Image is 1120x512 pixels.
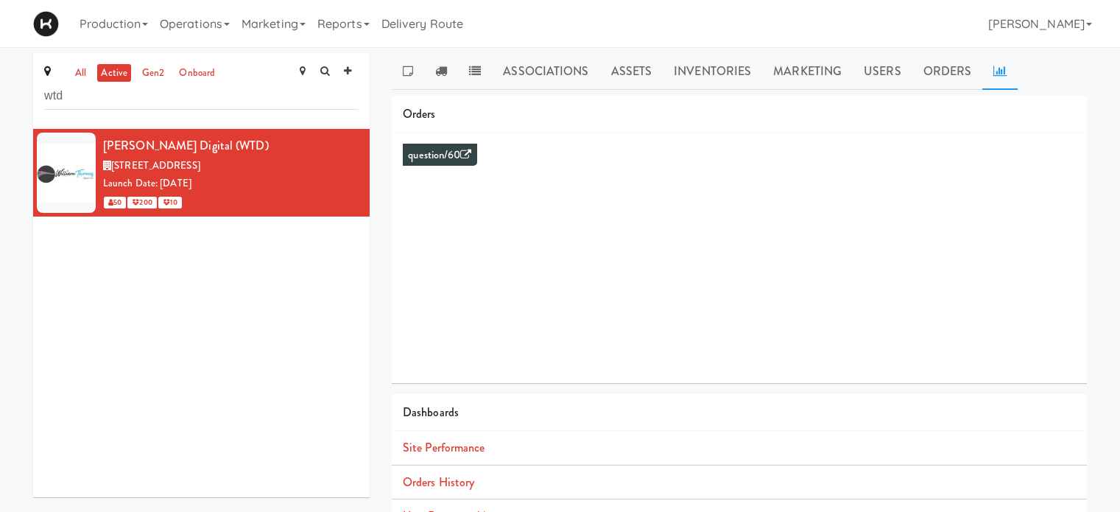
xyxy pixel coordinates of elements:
[104,197,126,208] span: 50
[600,53,663,90] a: Assets
[138,64,168,83] a: gen2
[912,53,983,90] a: Orders
[403,474,474,491] a: Orders History
[44,83,359,110] input: Search site
[492,53,599,90] a: Associations
[403,404,459,421] span: Dashboards
[103,135,359,157] div: [PERSON_NAME] Digital (WTD)
[97,64,131,83] a: active
[403,439,485,456] a: Site Performance
[762,53,853,90] a: Marketing
[103,175,359,193] div: Launch Date: [DATE]
[158,197,182,208] span: 10
[127,197,156,208] span: 200
[408,147,471,163] a: question/60
[175,64,219,83] a: onboard
[663,53,762,90] a: Inventories
[33,11,59,37] img: Micromart
[71,64,90,83] a: all
[111,158,200,172] span: [STREET_ADDRESS]
[33,129,370,217] li: [PERSON_NAME] Digital (WTD)[STREET_ADDRESS]Launch Date: [DATE] 50 200 10
[403,105,436,122] span: Orders
[853,53,912,90] a: Users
